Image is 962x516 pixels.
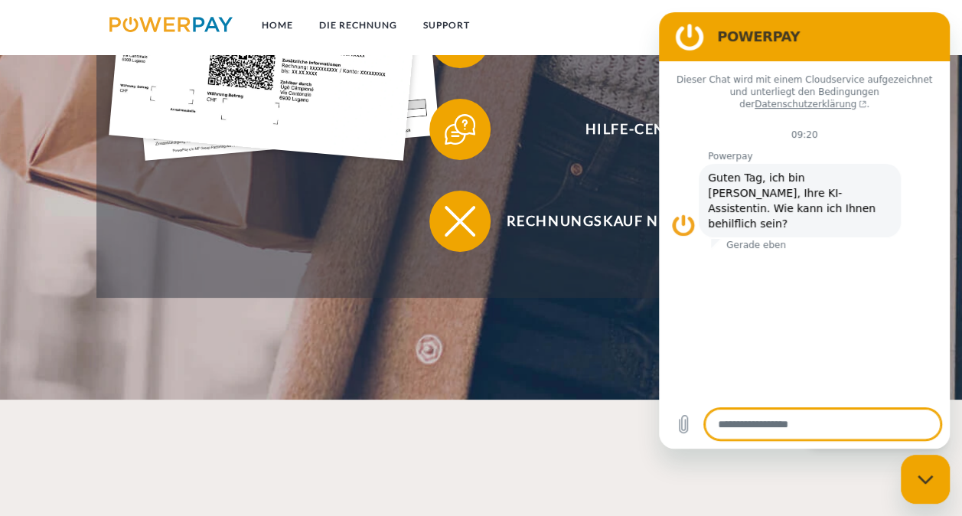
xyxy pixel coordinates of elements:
[429,191,827,252] button: Rechnungskauf nicht möglich
[410,11,483,39] a: SUPPORT
[659,12,950,449] iframe: Messaging-Fenster
[774,11,821,39] a: agb
[109,17,233,32] img: logo-powerpay.svg
[901,455,950,504] iframe: Schaltfläche zum Öffnen des Messaging-Fensters; Konversation läuft
[249,11,306,39] a: Home
[441,202,479,240] img: qb_close.svg
[452,191,827,252] span: Rechnungskauf nicht möglich
[306,11,410,39] a: DIE RECHNUNG
[429,7,827,68] button: Rechnungsbeanstandung
[441,110,479,149] img: qb_help.svg
[429,99,827,160] button: Hilfe-Center
[452,99,827,160] span: Hilfe-Center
